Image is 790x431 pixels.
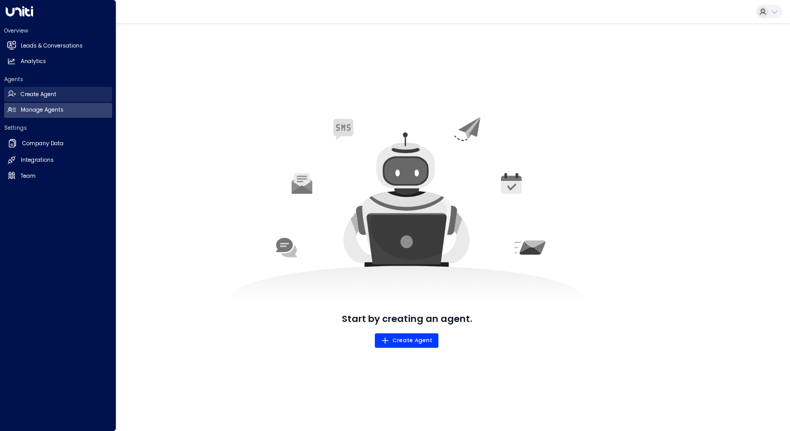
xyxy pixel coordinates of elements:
a: Manage Agents [4,103,112,118]
h2: Overview [4,27,112,35]
h2: Analytics [21,57,46,66]
h2: Manage Agents [21,106,64,114]
a: Integrations [4,153,112,168]
a: Analytics [4,54,112,69]
p: Start by creating an agent. [342,312,472,326]
a: Team [4,168,112,183]
a: Leads & Conversations [4,38,112,53]
span: Create Agent [381,336,432,345]
button: Create Agent [375,333,438,348]
h2: Settings [4,124,112,132]
a: Company Data [4,135,112,152]
h2: Integrations [21,156,54,164]
h2: Agents [4,75,112,83]
h2: Team [21,172,36,180]
h2: Company Data [22,140,64,148]
a: Create Agent [4,87,112,102]
h2: Create Agent [21,90,56,99]
h2: Leads & Conversations [21,42,83,50]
